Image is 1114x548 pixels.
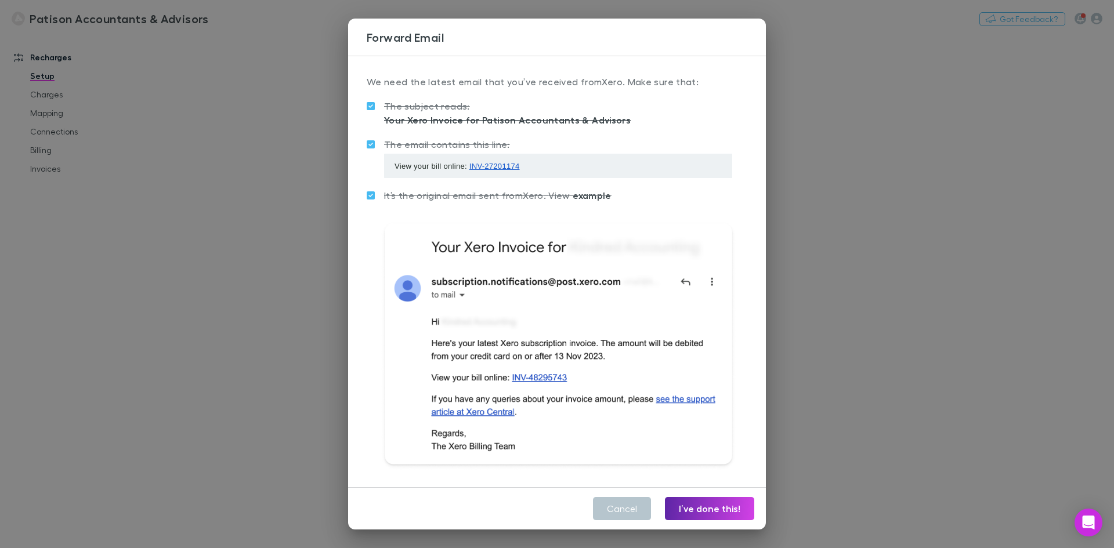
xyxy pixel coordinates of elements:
span: The subject reads: [384,100,470,111]
button: I’ve done this! [665,497,754,520]
div: Open Intercom Messenger [1075,509,1102,536]
h3: Forward Email [367,30,766,44]
span: The email contains this line: [384,139,510,150]
span: View your bill online: [395,162,520,170]
div: Your Xero Invoice for Patison Accountants & Advisors [384,113,631,127]
p: We need the latest email that you’ve received from Xero . Make sure that: [367,75,747,98]
span: It’s the original email sent from Xero . View [384,190,612,201]
div: How to upload manual invoices from Xero? [357,480,757,517]
button: Cancel [593,497,651,520]
span: INV-27201174 [469,162,520,170]
img: XeroInvoiceEmail [381,221,736,470]
span: example [573,190,612,201]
